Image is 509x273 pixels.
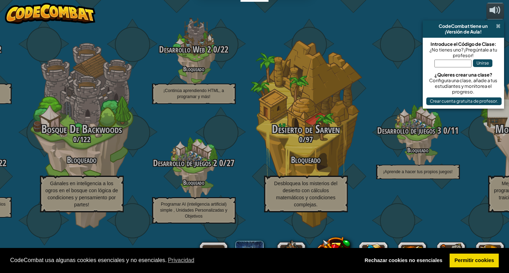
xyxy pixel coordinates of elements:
[250,155,362,165] h3: Bloqueado
[45,181,118,207] span: Gánales en inteligencia a los ogros en el bosque con lógica de condiciones y pensamiento por partes!
[383,169,453,174] span: ¡Aprende a hacer tus propios juegos!
[426,47,501,58] div: ¿No tienes uno? ¡Pregúntale a tu profesor!
[138,45,250,54] h3: /
[426,23,501,29] div: CodeCombat tiene un
[426,78,501,95] div: Configura una clase, añade a tus estudiantes y monitorea el progreso.
[362,147,474,153] h4: Bloqueado
[426,41,501,47] div: Introduce el Código de Clase:
[41,121,122,136] span: Bosque De Backwoods
[80,134,90,145] span: 122
[160,202,227,219] span: Programar AI (inteligencia artificial) simple , Unidades Personalizadas y Objetivos
[26,155,138,165] h3: Bloqueado
[167,255,195,266] a: learn more about cookies
[360,254,447,268] a: deny cookies
[450,254,499,268] a: allow cookies
[138,179,250,186] h4: Bloqueado
[299,134,303,145] span: 0
[486,3,504,19] button: Ajustar volúmen
[426,72,501,78] div: ¿Quieres crear una clase?
[138,158,250,168] h3: /
[272,121,340,136] span: Desierto de Sarven
[250,135,362,144] h3: /
[211,43,217,55] span: 0
[377,125,441,136] span: Desarrollo de juegos 3
[441,125,447,136] span: 0
[26,135,138,144] h3: /
[217,157,223,169] span: 0
[274,181,338,207] span: Desbloquea los misterios del desierto con cálculos matemáticos y condiciones complejas.
[227,157,234,169] span: 27
[426,29,501,35] div: ¡Versión de Aula!
[306,134,313,145] span: 97
[159,43,211,55] span: Desarrollo Web 2
[10,255,354,266] span: CodeCombat usa algunas cookies esenciales y no esenciales.
[153,157,217,169] span: Desarrollo de juegos 2
[426,97,502,105] button: Crear cuenta gratuita de profesor.
[362,126,474,135] h3: /
[73,134,77,145] span: 0
[221,43,228,55] span: 22
[473,59,492,67] button: Unirse
[5,3,95,24] img: CodeCombat - Learn how to code by playing a game
[138,66,250,72] h4: Bloqueado
[451,125,458,136] span: 11
[163,88,224,99] span: ¡Continúa aprendiendo HTML, a programar y más!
